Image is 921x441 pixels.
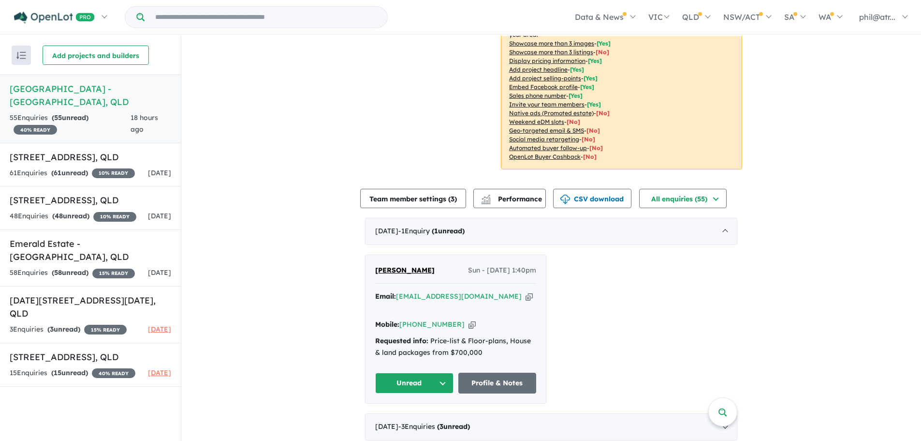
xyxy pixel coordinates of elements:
span: [ Yes ] [580,83,594,91]
span: [No] [583,153,597,160]
span: [ Yes ] [584,75,598,82]
strong: ( unread) [51,168,88,177]
span: Performance [482,195,542,203]
u: Geo-targeted email & SMS [509,127,584,134]
u: Display pricing information [509,57,585,64]
span: [No] [596,109,610,117]
span: [No] [567,118,580,125]
span: - 3 Enquir ies [398,422,470,431]
span: [ Yes ] [570,66,584,73]
button: Unread [375,373,453,394]
u: Add project selling-points [509,75,581,82]
u: Sales phone number [509,92,566,99]
u: Showcase more than 3 listings [509,48,593,56]
span: 40 % READY [92,368,135,378]
span: [ Yes ] [569,92,583,99]
span: 3 [451,195,454,203]
div: [DATE] [365,413,737,441]
u: Add project headline [509,66,568,73]
strong: ( unread) [52,113,88,122]
h5: [DATE][STREET_ADDRESS][DATE] , QLD [10,294,171,320]
span: 40 % READY [14,125,57,135]
u: Showcase more than 3 images [509,40,594,47]
button: Copy [526,291,533,302]
span: 15 [54,368,61,377]
strong: ( unread) [47,325,80,334]
span: [No] [586,127,600,134]
span: [No] [589,144,603,152]
h5: [GEOGRAPHIC_DATA] - [GEOGRAPHIC_DATA] , QLD [10,82,171,108]
u: Invite your team members [509,101,585,108]
button: All enquiries (55) [639,189,727,208]
strong: Mobile: [375,320,399,329]
a: [EMAIL_ADDRESS][DOMAIN_NAME] [396,292,522,301]
span: 48 [55,212,63,220]
div: 3 Enquir ies [10,324,127,335]
u: OpenLot Buyer Cashback [509,153,581,160]
span: 18 hours ago [131,113,158,134]
span: 10 % READY [93,212,136,222]
span: 10 % READY [92,168,135,178]
span: 55 [54,113,62,122]
div: 15 Enquir ies [10,367,135,379]
a: Profile & Notes [458,373,537,394]
div: [DATE] [365,218,737,245]
p: Your project is only comparing to other top-performing projects in your area: - - - - - - - - - -... [501,14,742,169]
div: 61 Enquir ies [10,167,135,179]
span: [DATE] [148,168,171,177]
span: [PERSON_NAME] [375,266,435,274]
img: sort.svg [16,52,26,59]
strong: ( unread) [437,422,470,431]
span: phil@atr... [859,12,895,22]
div: 58 Enquir ies [10,267,135,279]
span: 58 [54,268,62,277]
span: [DATE] [148,212,171,220]
img: Openlot PRO Logo White [14,12,95,24]
span: [DATE] [148,325,171,334]
div: Price-list & Floor-plans, House & land packages from $700,000 [375,335,536,359]
u: Social media retargeting [509,136,579,143]
span: 1 [434,227,438,235]
u: Automated buyer follow-up [509,144,587,152]
img: download icon [560,195,570,204]
h5: [STREET_ADDRESS] , QLD [10,350,171,364]
span: 3 [50,325,54,334]
button: CSV download [553,189,631,208]
span: [ Yes ] [587,101,601,108]
span: 3 [439,422,443,431]
div: 48 Enquir ies [10,211,136,222]
u: Native ads (Promoted estate) [509,109,594,117]
h5: [STREET_ADDRESS] , QLD [10,194,171,207]
button: Copy [468,319,476,330]
span: [No] [582,136,595,143]
span: 15 % READY [84,325,127,335]
strong: ( unread) [432,227,465,235]
strong: ( unread) [52,212,89,220]
strong: ( unread) [52,268,88,277]
u: Weekend eDM slots [509,118,564,125]
button: Add projects and builders [43,46,149,65]
h5: Emerald Estate - [GEOGRAPHIC_DATA] , QLD [10,237,171,263]
span: - 1 Enquir y [398,227,465,235]
a: [PHONE_NUMBER] [399,320,465,329]
span: 61 [54,168,61,177]
strong: Email: [375,292,396,301]
a: [PERSON_NAME] [375,265,435,276]
u: Embed Facebook profile [509,83,578,91]
span: 15 % READY [92,269,135,278]
h5: [STREET_ADDRESS] , QLD [10,151,171,164]
button: Performance [473,189,546,208]
div: 55 Enquir ies [10,112,131,136]
span: Sun - [DATE] 1:40pm [468,265,536,276]
strong: ( unread) [51,368,88,377]
span: [DATE] [148,368,171,377]
img: bar-chart.svg [481,198,491,204]
span: [DATE] [148,268,171,277]
button: Team member settings (3) [360,189,466,208]
span: [ No ] [596,48,609,56]
strong: Requested info: [375,336,428,345]
span: [ Yes ] [597,40,611,47]
img: line-chart.svg [482,195,490,200]
input: Try estate name, suburb, builder or developer [146,7,385,28]
span: [ Yes ] [588,57,602,64]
